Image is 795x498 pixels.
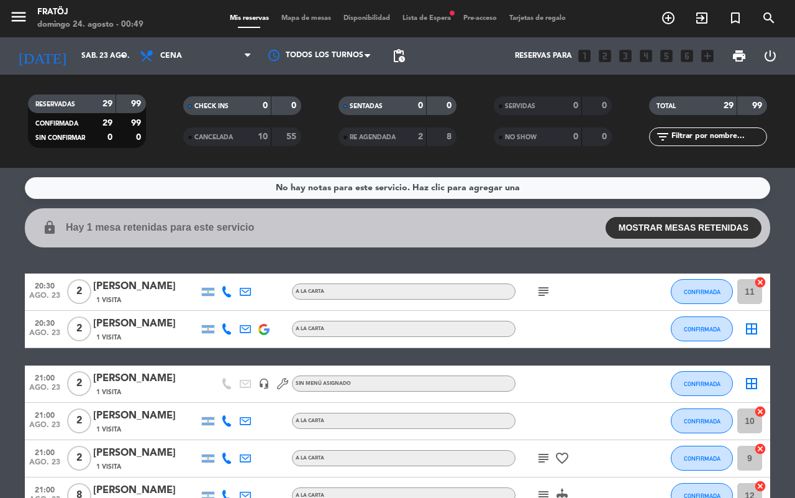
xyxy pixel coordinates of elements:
[573,101,578,110] strong: 0
[131,99,143,108] strong: 99
[573,132,578,141] strong: 0
[656,103,676,109] span: TOTAL
[296,289,324,294] span: A LA CARTA
[37,19,143,31] div: domingo 24. agosto - 00:49
[699,48,715,64] i: add_box
[391,48,406,63] span: pending_actions
[396,15,457,22] span: Lista de Espera
[536,284,551,299] i: subject
[754,405,766,418] i: cancel
[96,333,121,343] span: 1 Visita
[447,101,454,110] strong: 0
[670,130,766,144] input: Filtrar por nombre...
[9,7,28,30] button: menu
[29,384,60,398] span: ago. 23
[96,462,121,472] span: 1 Visita
[728,11,743,25] i: turned_in_not
[724,101,734,110] strong: 29
[93,408,199,424] div: [PERSON_NAME]
[752,101,765,110] strong: 99
[671,446,733,471] button: CONFIRMADA
[602,101,609,110] strong: 0
[658,48,675,64] i: looks_5
[505,103,535,109] span: SERVIDAS
[96,295,121,305] span: 1 Visita
[29,329,60,343] span: ago. 23
[131,119,143,127] strong: 99
[671,408,733,433] button: CONFIRMADA
[276,181,520,195] div: No hay notas para este servicio. Haz clic para agregar una
[754,443,766,455] i: cancel
[296,456,324,461] span: A LA CARTA
[350,134,396,141] span: RE AGENDADA
[602,132,609,141] strong: 0
[35,101,75,108] span: RESERVADAS
[684,326,720,333] span: CONFIRMADA
[258,378,270,389] i: headset_mic
[576,48,593,64] i: looks_one
[684,455,720,462] span: CONFIRMADA
[29,370,60,384] span: 21:00
[418,101,423,110] strong: 0
[35,135,85,141] span: SIN CONFIRMAR
[107,133,112,142] strong: 0
[679,48,695,64] i: looks_6
[275,15,337,22] span: Mapa de mesas
[555,451,570,466] i: favorite_border
[9,7,28,26] i: menu
[296,381,351,386] span: Sin menú asignado
[286,132,299,141] strong: 55
[67,316,91,341] span: 2
[224,15,275,22] span: Mis reservas
[35,121,78,127] span: CONFIRMADA
[350,103,383,109] span: SENTADAS
[694,11,709,25] i: exit_to_app
[447,132,454,141] strong: 8
[67,371,91,396] span: 2
[194,134,233,141] span: CANCELADA
[66,219,254,236] span: Hay 1 mesa retenidas para este servicio
[671,279,733,304] button: CONFIRMADA
[258,324,270,335] img: google-logo.png
[671,316,733,341] button: CONFIRMADA
[732,48,747,63] span: print
[296,326,324,331] span: A LA CARTA
[606,217,761,239] button: MOSTRAR MESAS RETENIDAS
[29,421,60,435] span: ago. 23
[29,458,60,473] span: ago. 23
[29,278,60,292] span: 20:30
[503,15,572,22] span: Tarjetas de regalo
[136,133,143,142] strong: 0
[684,288,720,295] span: CONFIRMADA
[258,132,268,141] strong: 10
[515,52,572,60] span: Reservas para
[337,15,396,22] span: Disponibilidad
[536,451,551,466] i: subject
[93,445,199,461] div: [PERSON_NAME]
[29,407,60,422] span: 21:00
[67,279,91,304] span: 2
[296,418,324,423] span: A LA CARTA
[160,52,182,60] span: Cena
[684,418,720,425] span: CONFIRMADA
[42,220,57,235] i: lock
[617,48,634,64] i: looks_3
[754,276,766,288] i: cancel
[744,376,759,391] i: border_all
[263,101,268,110] strong: 0
[67,446,91,471] span: 2
[102,99,112,108] strong: 29
[671,371,733,396] button: CONFIRMADA
[638,48,654,64] i: looks_4
[755,37,786,75] div: LOG OUT
[29,292,60,306] span: ago. 23
[37,6,143,19] div: Fratöj
[9,42,75,70] i: [DATE]
[93,371,199,387] div: [PERSON_NAME]
[96,425,121,435] span: 1 Visita
[448,9,456,17] span: fiber_manual_record
[763,48,778,63] i: power_settings_new
[597,48,613,64] i: looks_two
[761,11,776,25] i: search
[67,408,91,433] span: 2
